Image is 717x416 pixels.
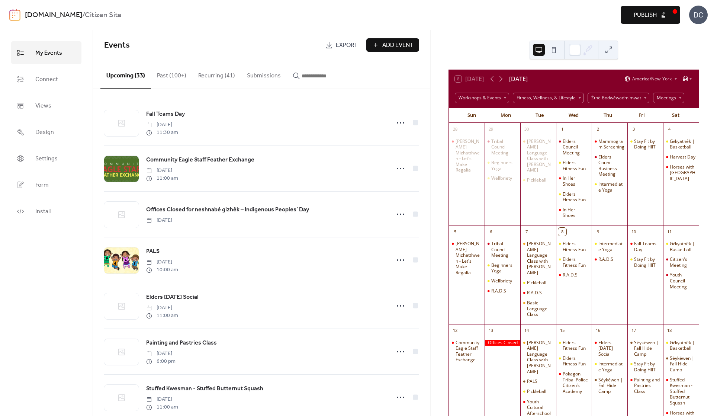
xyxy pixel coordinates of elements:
[35,100,51,112] span: Views
[563,191,589,203] div: Elders Fitness Fun
[670,164,696,182] div: Horses with [GEOGRAPHIC_DATA]
[523,327,531,335] div: 14
[594,125,602,134] div: 2
[520,280,556,286] div: Pickleball
[146,155,254,165] a: Community Eagle Staff Feather Exchange
[146,304,178,312] span: [DATE]
[146,338,217,348] a: Painting and Pastries Class
[146,396,178,403] span: [DATE]
[527,138,553,173] div: [PERSON_NAME] Language Class with [PERSON_NAME]
[485,278,520,284] div: Wellbriety
[485,160,520,171] div: Beginners Yoga
[634,340,660,357] div: Séykéwen | Fall Hide Camp
[366,38,419,52] button: Add Event
[627,256,663,268] div: Stay Fit by Doing HIIT
[527,177,546,183] div: Pickleball
[11,147,81,170] a: Settings
[485,241,520,258] div: Tribal Council Meeting
[556,175,592,187] div: In Her Shoes
[598,256,613,262] div: R.A.D.S
[485,138,520,156] div: Tribal Council Meeting
[146,205,309,215] a: Offices Closed for neshnabé gizhêk – Indigenous Peoples’ Day
[670,256,696,268] div: Citizen's Meeting
[556,371,592,394] div: Pokagon Tribal Police Citizen’s Academy
[591,108,625,123] div: Thu
[146,156,254,164] span: Community Eagle Staff Feather Exchange
[146,109,185,119] a: Fall Teams Day
[592,181,627,193] div: Intermediate Yoga
[556,138,592,156] div: Elders Council Meeting
[9,9,20,21] img: logo
[663,377,699,406] div: Stuffed Kwesman - Stuffed Butternut Squash
[670,272,696,289] div: Youth Council Meeting
[670,241,696,252] div: Gėkyathêk | Basketball
[592,241,627,252] div: Intermediate Yoga
[598,361,624,372] div: Intermediate Yoga
[558,125,566,134] div: 1
[520,378,556,384] div: PALS
[556,272,592,278] div: R.A.D.S
[665,228,673,236] div: 11
[146,205,309,214] span: Offices Closed for neshnabé gizhêk – Indigenous Peoples’ Day
[241,60,287,88] button: Submissions
[598,154,624,177] div: Elders Council Business Meeting
[558,327,566,335] div: 15
[146,121,178,129] span: [DATE]
[449,241,485,276] div: Kë Wzketomen Mizhatthwen - Let's Make Regalia
[520,340,556,375] div: Bodwéwadmimwen Potawatomi Language Class with Kevin Daugherty
[563,371,589,394] div: Pokagon Tribal Police Citizen’s Academy
[592,256,627,262] div: R.A.D.S
[523,125,531,134] div: 30
[455,108,489,123] div: Sun
[556,207,592,218] div: In Her Shoes
[146,339,217,348] span: Painting and Pastries Class
[451,228,459,236] div: 5
[451,125,459,134] div: 28
[520,388,556,394] div: Pickleball
[11,173,81,196] a: Form
[659,108,693,123] div: Sat
[520,300,556,317] div: Basic Language Class
[382,41,414,50] span: Add Event
[491,160,517,171] div: Beginners Yoga
[563,241,589,252] div: Elders Fitness Fun
[630,125,638,134] div: 3
[663,355,699,373] div: Séykéwen | Fall Hide Camp
[509,74,528,83] div: [DATE]
[82,8,85,22] b: /
[35,179,49,191] span: Form
[11,121,81,143] a: Design
[146,266,178,274] span: 10:00 am
[634,241,660,252] div: Fall Teams Day
[146,350,176,358] span: [DATE]
[35,127,54,138] span: Design
[527,388,546,394] div: Pickleball
[632,77,672,81] span: America/New_York
[634,11,657,20] span: Publish
[151,60,192,88] button: Past (100+)
[527,241,553,276] div: [PERSON_NAME] Language Class with [PERSON_NAME]
[146,110,185,119] span: Fall Teams Day
[665,125,673,134] div: 4
[563,355,589,367] div: Elders Fitness Fun
[146,167,178,175] span: [DATE]
[556,191,592,203] div: Elders Fitness Fun
[146,293,199,302] span: Elders [DATE] Social
[192,60,241,88] button: Recurring (41)
[491,138,517,156] div: Tribal Council Meeting
[35,74,58,85] span: Connect
[598,181,624,193] div: Intermediate Yoga
[598,138,624,150] div: Mammogram Screening
[146,175,178,182] span: 11:00 am
[557,108,591,123] div: Wed
[670,377,696,406] div: Stuffed Kwesman - Stuffed Butternut Squash
[489,108,523,123] div: Mon
[85,8,122,22] b: Citizen Site
[485,262,520,274] div: Beginners Yoga
[146,384,263,394] a: Stuffed Kwesman - Stuffed Butternut Squash
[663,256,699,268] div: Citizen's Meeting
[491,288,506,294] div: R.A.D.S
[11,41,81,64] a: My Events
[456,340,482,363] div: Community Eagle Staff Feather Exchange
